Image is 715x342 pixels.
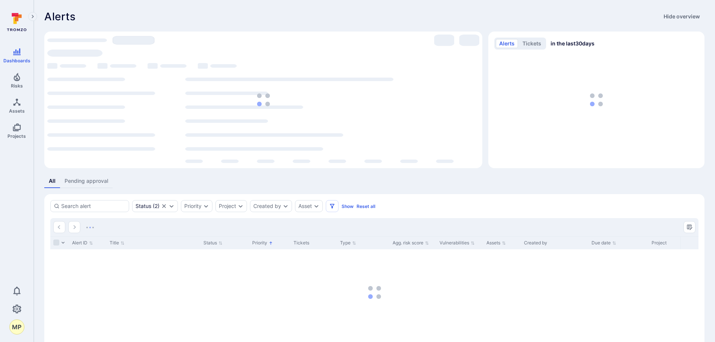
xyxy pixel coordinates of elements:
div: Status [135,203,151,209]
div: Tickets [294,240,334,246]
button: Hide overview [659,11,704,23]
button: Sort by Agg. risk score [393,240,429,246]
button: tickets [519,39,545,48]
div: loading spinner [47,35,479,165]
h1: Alerts [44,11,76,23]
span: Projects [8,133,26,139]
button: Expand navigation menu [28,12,37,21]
button: Sort by Title [110,240,125,246]
button: Project [219,203,236,209]
button: Asset [298,203,312,209]
button: Expand dropdown [169,203,175,209]
span: Select all rows [53,240,59,246]
span: in the last 30 days [551,40,595,47]
div: alerts tabs [44,174,704,188]
div: Created by [524,240,586,246]
span: Dashboards [3,58,30,63]
div: ( 2 ) [135,203,160,209]
button: Sort by Assets [486,240,506,246]
button: Go to the previous page [53,221,65,233]
i: Expand navigation menu [30,14,35,20]
span: Risks [11,83,23,89]
div: Most alerts [44,32,482,168]
div: Mark Paladino [9,319,24,334]
input: Search alert [61,202,126,210]
div: Alerts/Tickets trend [488,32,704,168]
button: Sort by Alert ID [72,240,93,246]
button: Filters [326,200,339,212]
span: Assets [9,108,25,114]
div: open, in process [132,200,178,212]
p: Sorted by: Higher priority first [269,239,273,247]
button: alerts [496,39,518,48]
button: Show [342,203,354,209]
img: Loading... [86,227,94,228]
button: Sort by Priority [252,240,273,246]
button: Created by [253,203,281,209]
button: Clear selection [161,203,167,209]
a: Pending approval [60,174,113,188]
button: Sort by Due date [592,240,616,246]
button: Expand dropdown [203,203,209,209]
button: Status(2) [135,203,160,209]
button: Expand dropdown [238,203,244,209]
img: Loading... [257,93,270,106]
button: Reset all [357,203,375,209]
button: Go to the next page [68,221,80,233]
button: Expand dropdown [313,203,319,209]
button: Sort by Status [203,240,223,246]
button: Priority [184,203,202,209]
a: All [44,174,60,188]
button: MP [9,319,24,334]
button: Sort by Vulnerabilities [440,240,475,246]
button: Sort by Type [340,240,356,246]
button: Manage columns [683,221,695,233]
button: Expand dropdown [283,203,289,209]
